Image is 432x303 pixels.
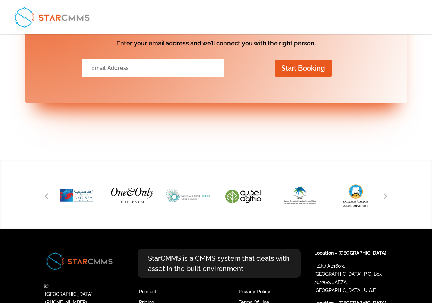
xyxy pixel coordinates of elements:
a: Product [139,289,157,294]
img: Agthia [219,173,268,218]
strong: Location – [GEOGRAPHIC_DATA] [314,250,386,256]
img: Danat Al Emarat Hospital Logo [164,173,213,218]
img: Ajman University [331,173,380,218]
div: 13 / 51 [52,173,101,218]
button: Start Booking [275,60,332,77]
div: 16 / 51 [219,173,268,218]
div: 14 / 51 [108,173,157,218]
input: Email Address [82,59,224,77]
img: Image [43,249,115,273]
div: أداة الدردشة [318,229,432,303]
p: StarCMMS is a CMMS system that deals with asset in the built environment [138,249,300,278]
p: FZJO AB1603, [GEOGRAPHIC_DATA], P.O. Box 262260, JAFZA, [GEOGRAPHIC_DATA], U.A.E. [314,262,386,299]
div: 15 / 51 [164,173,213,218]
img: Economic Cities And Special Zones Authority [275,173,324,218]
img: The Palm Logo [108,173,157,218]
span: ☏ [43,283,50,289]
a: Privacy Policy [239,289,270,294]
iframe: Chat Widget [318,229,432,303]
div: 17 / 51 [275,173,324,218]
img: Red Sea Mall Logo [52,173,101,218]
div: 18 / 51 [331,173,380,218]
h2: Enter your email address and we’ll connect you with the right person. [66,40,366,51]
img: StarCMMS [11,4,93,31]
